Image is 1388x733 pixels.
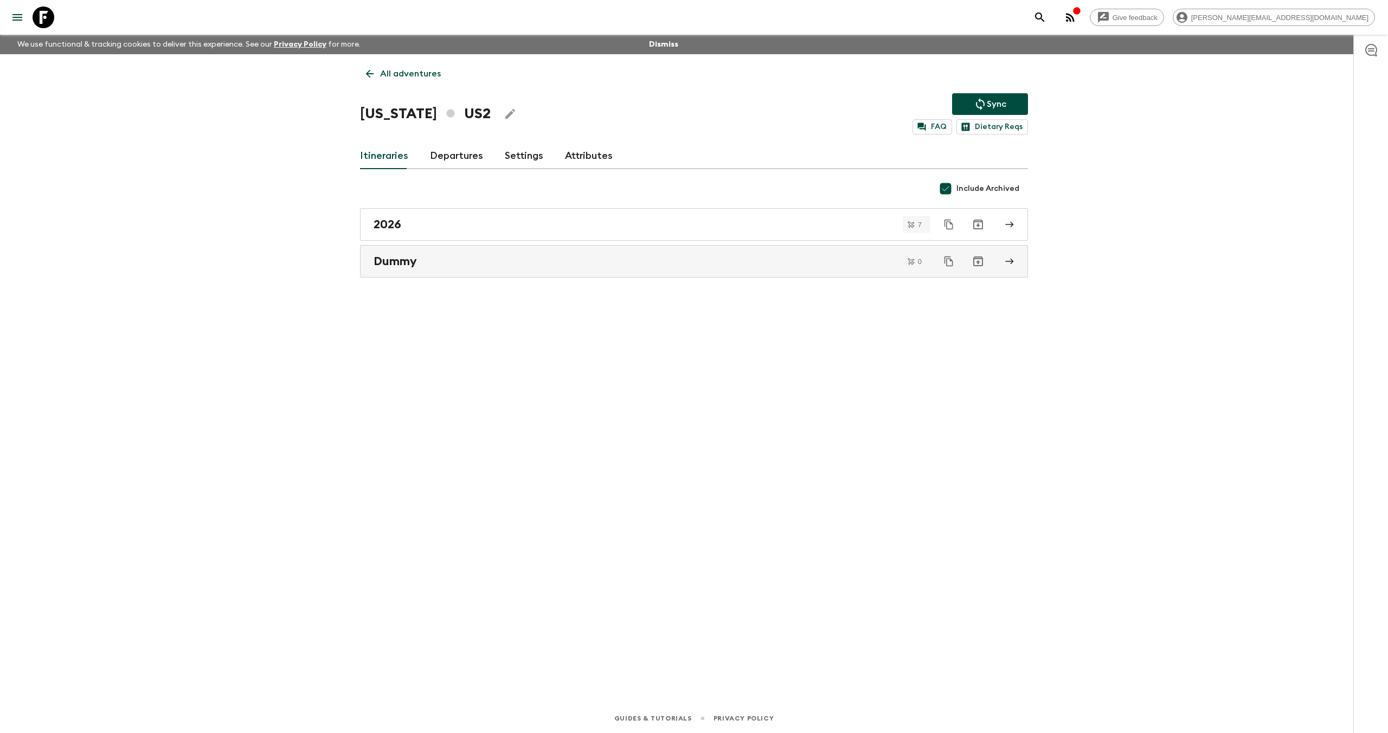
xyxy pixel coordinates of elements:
[952,93,1028,115] button: Sync adventure departures to the booking engine
[360,143,408,169] a: Itineraries
[1173,9,1375,26] div: [PERSON_NAME][EMAIL_ADDRESS][DOMAIN_NAME]
[967,214,989,235] button: Archive
[360,63,447,85] a: All adventures
[499,103,521,125] button: Edit Adventure Title
[360,245,1028,278] a: Dummy
[646,37,681,52] button: Dismiss
[1029,7,1051,28] button: search adventures
[374,217,401,232] h2: 2026
[1107,14,1164,22] span: Give feedback
[614,712,692,724] a: Guides & Tutorials
[1185,14,1374,22] span: [PERSON_NAME][EMAIL_ADDRESS][DOMAIN_NAME]
[967,250,989,272] button: Unarchive
[380,67,441,80] p: All adventures
[987,98,1006,111] p: Sync
[430,143,483,169] a: Departures
[1090,9,1164,26] a: Give feedback
[374,254,417,268] h2: Dummy
[13,35,365,54] p: We use functional & tracking cookies to deliver this experience. See our for more.
[911,221,928,228] span: 7
[565,143,613,169] a: Attributes
[274,41,326,48] a: Privacy Policy
[7,7,28,28] button: menu
[956,183,1019,194] span: Include Archived
[939,215,959,234] button: Duplicate
[939,252,959,271] button: Duplicate
[911,258,928,265] span: 0
[360,208,1028,241] a: 2026
[505,143,543,169] a: Settings
[913,119,952,134] a: FAQ
[714,712,774,724] a: Privacy Policy
[360,103,491,125] h1: [US_STATE] US2
[956,119,1028,134] a: Dietary Reqs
